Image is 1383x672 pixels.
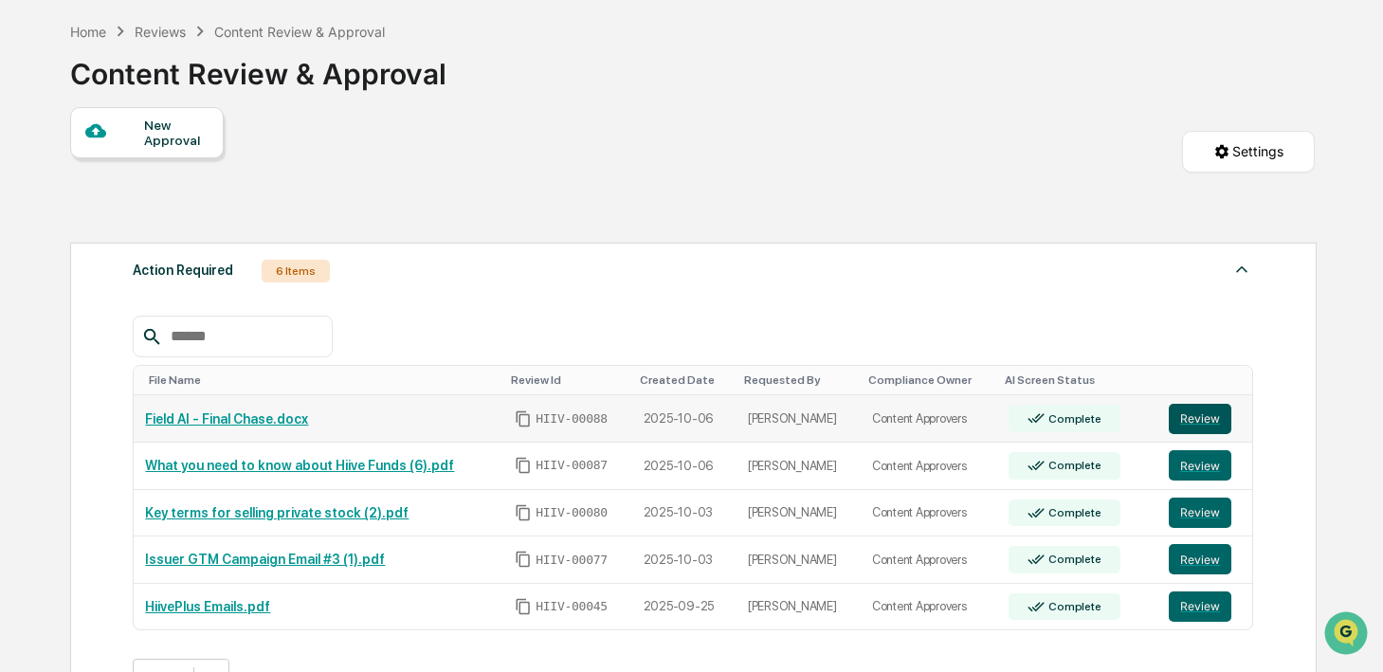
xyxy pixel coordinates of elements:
[135,24,186,40] div: Reviews
[632,443,737,490] td: 2025-10-06
[1169,544,1241,574] a: Review
[632,584,737,630] td: 2025-09-25
[515,457,532,474] span: Copy Id
[1169,404,1241,434] a: Review
[861,490,997,537] td: Content Approvers
[632,536,737,584] td: 2025-10-03
[868,373,990,387] div: Toggle SortBy
[145,458,454,473] a: What you need to know about Hiive Funds (6).pdf
[144,118,208,148] div: New Approval
[1045,459,1101,472] div: Complete
[156,239,235,258] span: Attestations
[1169,498,1231,528] button: Review
[1169,498,1241,528] a: Review
[70,42,446,91] div: Content Review & Approval
[145,552,385,567] a: Issuer GTM Campaign Email #3 (1).pdf
[19,241,34,256] div: 🖐️
[38,239,122,258] span: Preclearance
[1005,373,1150,387] div: Toggle SortBy
[1045,412,1101,426] div: Complete
[1169,591,1241,622] a: Review
[737,443,861,490] td: [PERSON_NAME]
[640,373,729,387] div: Toggle SortBy
[1230,258,1253,281] img: caret
[737,395,861,443] td: [PERSON_NAME]
[515,504,532,521] span: Copy Id
[1045,600,1101,613] div: Complete
[1169,404,1231,434] button: Review
[1182,131,1315,173] button: Settings
[515,410,532,427] span: Copy Id
[1045,506,1101,519] div: Complete
[133,258,233,282] div: Action Required
[145,505,409,520] a: Key terms for selling private stock (2).pdf
[1169,544,1231,574] button: Review
[632,395,737,443] td: 2025-10-06
[861,536,997,584] td: Content Approvers
[19,277,34,292] div: 🔎
[737,584,861,630] td: [PERSON_NAME]
[1169,450,1241,481] a: Review
[737,536,861,584] td: [PERSON_NAME]
[189,321,229,336] span: Pylon
[1169,450,1231,481] button: Review
[737,490,861,537] td: [PERSON_NAME]
[515,598,532,615] span: Copy Id
[322,151,345,173] button: Start new chat
[861,443,997,490] td: Content Approvers
[515,551,532,568] span: Copy Id
[134,320,229,336] a: Powered byPylon
[38,275,119,294] span: Data Lookup
[536,553,608,568] span: HIIV-00077
[536,599,608,614] span: HIIV-00045
[64,145,311,164] div: Start new chat
[262,260,330,282] div: 6 Items
[861,395,997,443] td: Content Approvers
[19,145,53,179] img: 1746055101610-c473b297-6a78-478c-a979-82029cc54cd1
[11,231,130,265] a: 🖐️Preclearance
[130,231,243,265] a: 🗄️Attestations
[145,411,308,427] a: Field AI - Final Chase.docx
[19,40,345,70] p: How can we help?
[511,373,625,387] div: Toggle SortBy
[1173,373,1245,387] div: Toggle SortBy
[149,373,496,387] div: Toggle SortBy
[11,267,127,301] a: 🔎Data Lookup
[1045,553,1101,566] div: Complete
[536,505,608,520] span: HIIV-00080
[1169,591,1231,622] button: Review
[1322,609,1374,661] iframe: Open customer support
[536,411,608,427] span: HIIV-00088
[536,458,608,473] span: HIIV-00087
[64,164,240,179] div: We're available if you need us!
[145,599,270,614] a: HiivePlus Emails.pdf
[744,373,853,387] div: Toggle SortBy
[632,490,737,537] td: 2025-10-03
[861,584,997,630] td: Content Approvers
[214,24,385,40] div: Content Review & Approval
[137,241,153,256] div: 🗄️
[70,24,106,40] div: Home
